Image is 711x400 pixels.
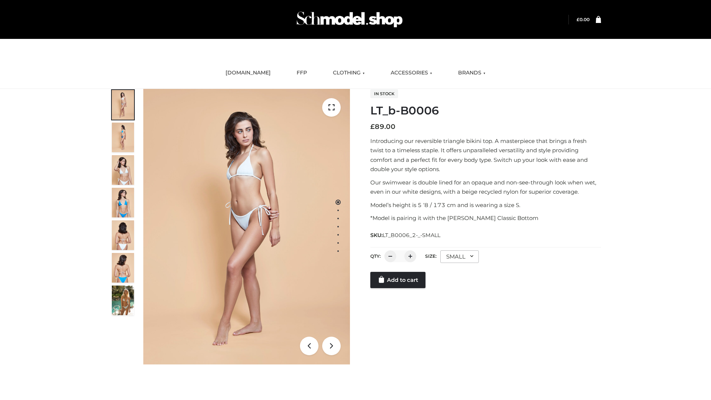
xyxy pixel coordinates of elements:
a: CLOTHING [327,65,370,81]
img: ArielClassicBikiniTop_CloudNine_AzureSky_OW114ECO_7-scaled.jpg [112,220,134,250]
div: SMALL [440,250,479,263]
span: £ [370,123,375,131]
img: ArielClassicBikiniTop_CloudNine_AzureSky_OW114ECO_1 [143,89,350,364]
p: *Model is pairing it with the [PERSON_NAME] Classic Bottom [370,213,601,223]
img: ArielClassicBikiniTop_CloudNine_AzureSky_OW114ECO_3-scaled.jpg [112,155,134,185]
bdi: 0.00 [577,17,590,22]
img: ArielClassicBikiniTop_CloudNine_AzureSky_OW114ECO_1-scaled.jpg [112,90,134,120]
label: Size: [425,253,437,259]
a: BRANDS [453,65,491,81]
span: SKU: [370,231,441,240]
bdi: 89.00 [370,123,395,131]
a: ACCESSORIES [385,65,438,81]
p: Our swimwear is double lined for an opaque and non-see-through look when wet, even in our white d... [370,178,601,197]
a: Add to cart [370,272,425,288]
img: Schmodel Admin 964 [294,5,405,34]
img: ArielClassicBikiniTop_CloudNine_AzureSky_OW114ECO_4-scaled.jpg [112,188,134,217]
a: [DOMAIN_NAME] [220,65,276,81]
a: £0.00 [577,17,590,22]
label: QTY: [370,253,381,259]
a: FFP [291,65,313,81]
img: ArielClassicBikiniTop_CloudNine_AzureSky_OW114ECO_2-scaled.jpg [112,123,134,152]
p: Introducing our reversible triangle bikini top. A masterpiece that brings a fresh twist to a time... [370,136,601,174]
h1: LT_b-B0006 [370,104,601,117]
span: £ [577,17,580,22]
span: LT_B0006_2-_-SMALL [383,232,440,239]
span: In stock [370,89,398,98]
img: Arieltop_CloudNine_AzureSky2.jpg [112,286,134,315]
p: Model’s height is 5 ‘8 / 173 cm and is wearing a size S. [370,200,601,210]
img: ArielClassicBikiniTop_CloudNine_AzureSky_OW114ECO_8-scaled.jpg [112,253,134,283]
